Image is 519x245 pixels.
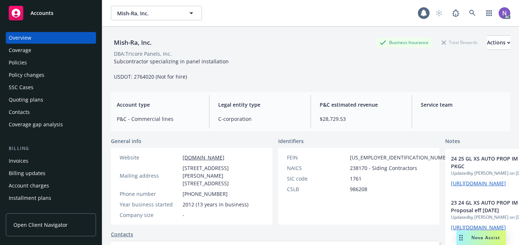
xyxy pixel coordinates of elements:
[456,230,506,245] button: Nova Assist
[117,101,200,108] span: Account type
[451,180,506,187] a: [URL][DOMAIN_NAME]
[6,32,96,44] a: Overview
[31,10,53,16] span: Accounts
[120,172,180,179] div: Mailing address
[9,69,44,81] div: Policy changes
[117,115,200,123] span: P&C - Commercial lines
[6,119,96,130] a: Coverage gap analysis
[287,164,347,172] div: NAICS
[183,154,224,161] a: [DOMAIN_NAME]
[438,38,481,47] div: Total Rewards
[287,154,347,161] div: FEIN
[350,164,417,172] span: 238170 - Siding Contractors
[451,224,506,231] a: [URL][DOMAIN_NAME]
[350,175,362,182] span: 1761
[487,36,510,50] div: Actions
[350,154,454,161] span: [US_EMPLOYER_IDENTIFICATION_NUMBER]
[320,115,403,123] span: $28,729.53
[183,211,184,219] span: -
[120,154,180,161] div: Website
[6,155,96,167] a: Invoices
[6,3,96,23] a: Accounts
[9,82,33,93] div: SSC Cases
[6,192,96,204] a: Installment plans
[456,230,466,245] div: Drag to move
[9,94,43,106] div: Quoting plans
[120,211,180,219] div: Company size
[432,6,446,20] a: Start snowing
[376,38,432,47] div: Business Insurance
[111,137,141,145] span: General info
[9,155,28,167] div: Invoices
[421,101,504,108] span: Service team
[9,44,31,56] div: Coverage
[9,167,45,179] div: Billing updates
[6,82,96,93] a: SSC Cases
[6,180,96,191] a: Account charges
[6,57,96,68] a: Policies
[9,57,27,68] div: Policies
[482,6,496,20] a: Switch app
[120,201,180,208] div: Year business started
[111,38,155,47] div: Mish-Ra, Inc.
[278,137,304,145] span: Identifiers
[6,94,96,106] a: Quoting plans
[465,6,480,20] a: Search
[487,35,510,50] button: Actions
[120,190,180,198] div: Phone number
[111,6,202,20] button: Mish-Ra, Inc.
[218,101,302,108] span: Legal entity type
[6,44,96,56] a: Coverage
[111,230,133,238] a: Contacts
[183,190,228,198] span: [PHONE_NUMBER]
[350,185,367,193] span: 986208
[471,234,500,241] span: Nova Assist
[9,106,30,118] div: Contacts
[114,50,172,58] div: DBA: Tricore Panels, Inc.
[6,145,96,152] div: Billing
[6,106,96,118] a: Contacts
[6,167,96,179] a: Billing updates
[448,6,463,20] a: Report a Bug
[9,119,63,130] div: Coverage gap analysis
[183,164,264,187] span: [STREET_ADDRESS][PERSON_NAME] [STREET_ADDRESS]
[9,180,49,191] div: Account charges
[9,32,31,44] div: Overview
[6,69,96,81] a: Policy changes
[320,101,403,108] span: P&C estimated revenue
[499,7,510,19] img: photo
[218,115,302,123] span: C-corporation
[9,192,51,204] div: Installment plans
[13,221,68,229] span: Open Client Navigator
[117,9,180,17] span: Mish-Ra, Inc.
[183,201,248,208] span: 2012 (13 years in business)
[445,137,460,146] span: Notes
[287,175,347,182] div: SIC code
[114,58,229,80] span: Subcontractor specializing in panel installation USDOT: 2764020 (Not for hire)
[287,185,347,193] div: CSLB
